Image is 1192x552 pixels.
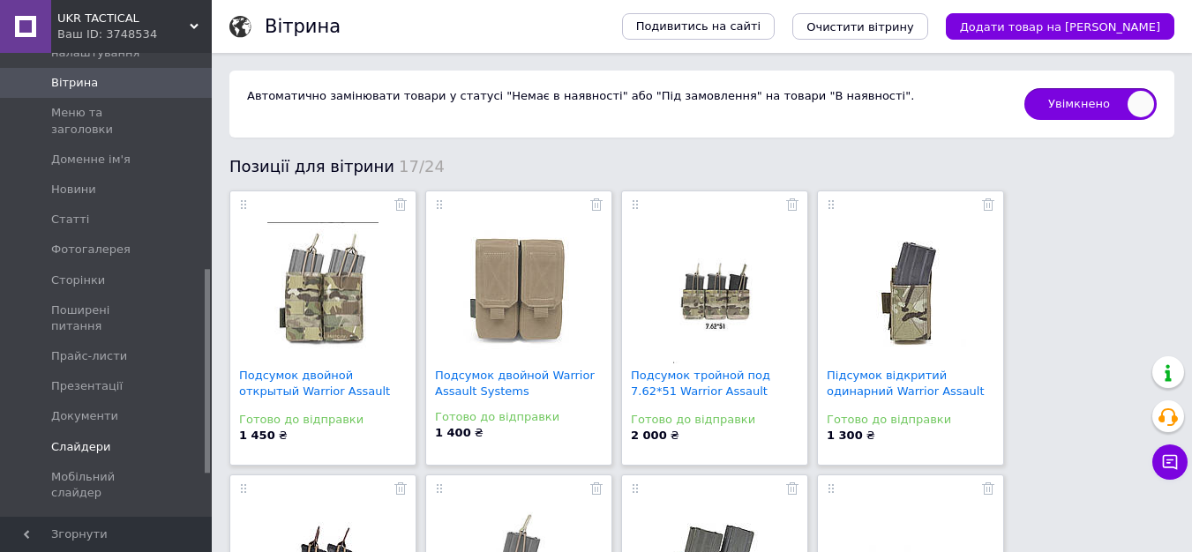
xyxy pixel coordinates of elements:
[265,16,341,37] h1: Вітрина
[435,409,603,425] div: Готово до відправки
[631,428,798,444] div: ₴
[631,412,798,428] div: Готово до відправки
[51,182,96,198] span: Новини
[51,515,163,547] span: Гаманець компанії
[435,425,603,441] div: ₴
[239,429,275,442] b: 1 450
[1152,444,1188,480] button: Чат з покупцем
[51,105,163,137] span: Меню та заголовки
[51,212,89,228] span: Статті
[51,302,163,334] span: Поширені питання
[57,11,190,26] span: UKR TACTICAL
[827,428,994,444] div: ₴
[51,469,163,501] span: Мобільний слайдер
[239,428,407,444] div: ₴
[239,412,407,428] div: Готово до відправки
[855,227,966,360] img: Підсумок відкритий одинарний Warrior Assault Systems
[247,89,914,102] span: Автоматично замінювати товари у статусі "Немає в наявності" або "Під замовлення" на товари "В ная...
[827,412,994,428] div: Готово до відправки
[267,222,378,363] img: Подсумок двойной открытый Warrior Assault Systems
[590,481,603,494] a: Прибрати з вітрини
[239,369,390,414] a: Подсумок двойной открытый Warrior Assault Systems
[463,223,574,363] img: Подсумок двойной Warrior Assault Systems
[982,481,994,494] a: Прибрати з вітрини
[636,19,761,34] span: Подивитись на сайті
[590,197,603,210] a: Прибрати з вітрини
[51,75,98,91] span: Вітрина
[631,369,770,414] a: Подсумок тройной под 7.62*51 Warrior Assault Syste...
[960,20,1160,34] span: Додати товар на [PERSON_NAME]
[435,426,471,439] b: 1 400
[786,197,798,210] a: Прибрати з вітрини
[399,157,445,175] span: 17/24
[806,20,913,34] span: Очистити вітрину
[51,408,118,424] span: Документи
[51,378,123,394] span: Презентації
[1024,88,1157,120] span: Увімкнено
[57,26,212,42] div: Ваш ID: 3748534
[51,439,111,455] span: Слайдери
[51,152,131,168] span: Доменне ім'я
[394,481,407,494] a: Прибрати з вітрини
[827,369,984,414] a: Підсумок відкритий одинарний Warrior Assault Syste...
[51,348,127,364] span: Прайс-листи
[792,13,927,40] button: Очистити вітрину
[394,197,407,210] a: Прибрати з вітрини
[827,429,863,442] b: 1 300
[51,272,105,288] span: Сторінки
[51,242,131,257] span: Фотогалерея
[982,197,994,210] a: Прибрати з вітрини
[435,369,595,398] a: Подсумок двойной Warrior Assault Systems
[631,429,667,442] b: 2 000
[229,155,1174,177] div: Позиції для вітрини
[622,13,776,40] a: Подивитись на сайті
[946,13,1174,40] button: Додати товар на [PERSON_NAME]
[673,222,755,363] img: Подсумок тройной под 7.62*51 Warrior Assault Systems
[786,481,798,494] a: Прибрати з вітрини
